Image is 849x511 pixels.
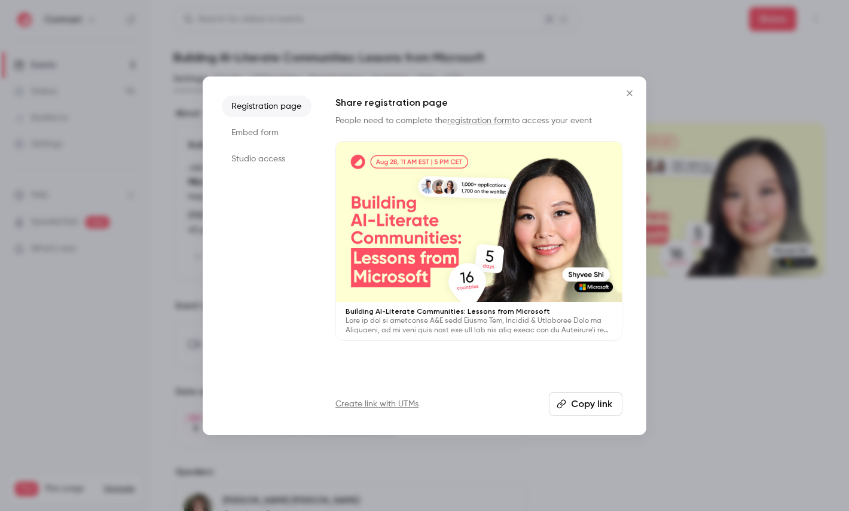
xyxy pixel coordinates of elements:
p: People need to complete the to access your event [335,115,622,127]
li: Studio access [222,148,311,170]
p: Building AI-Literate Communities: Lessons from Microsoft [346,307,612,316]
button: Close [618,81,642,105]
p: Lore ip dol si ametconse A&E sedd Eiusmo Tem, Incidid & Utlaboree Dolo ma Aliquaeni, ad mi veni q... [346,316,612,335]
li: Registration page [222,96,311,117]
a: Create link with UTMs [335,398,419,410]
h1: Share registration page [335,96,622,110]
a: registration form [447,117,512,125]
li: Embed form [222,122,311,143]
a: Building AI-Literate Communities: Lessons from MicrosoftLore ip dol si ametconse A&E sedd Eiusmo ... [335,141,622,341]
button: Copy link [549,392,622,416]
